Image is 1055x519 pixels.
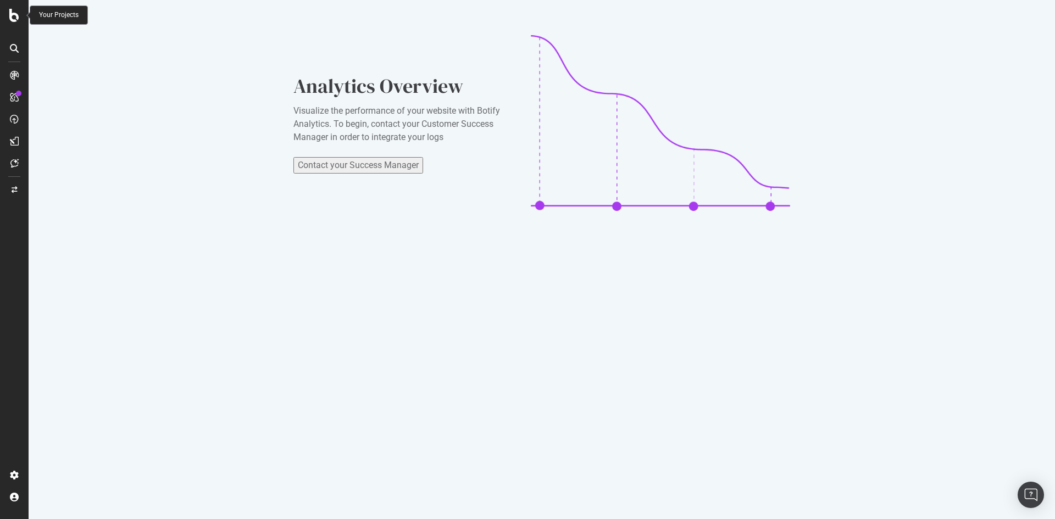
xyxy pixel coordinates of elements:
div: Visualize the performance of your website with Botify Analytics. To begin, contact your Customer ... [293,104,513,144]
img: CaL_T18e.png [531,35,790,211]
div: Your Projects [39,10,79,20]
div: Open Intercom Messenger [1018,482,1044,508]
button: Contact your Success Manager [293,157,423,174]
div: Contact your Success Manager [298,159,419,172]
div: Analytics Overview [293,72,513,100]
